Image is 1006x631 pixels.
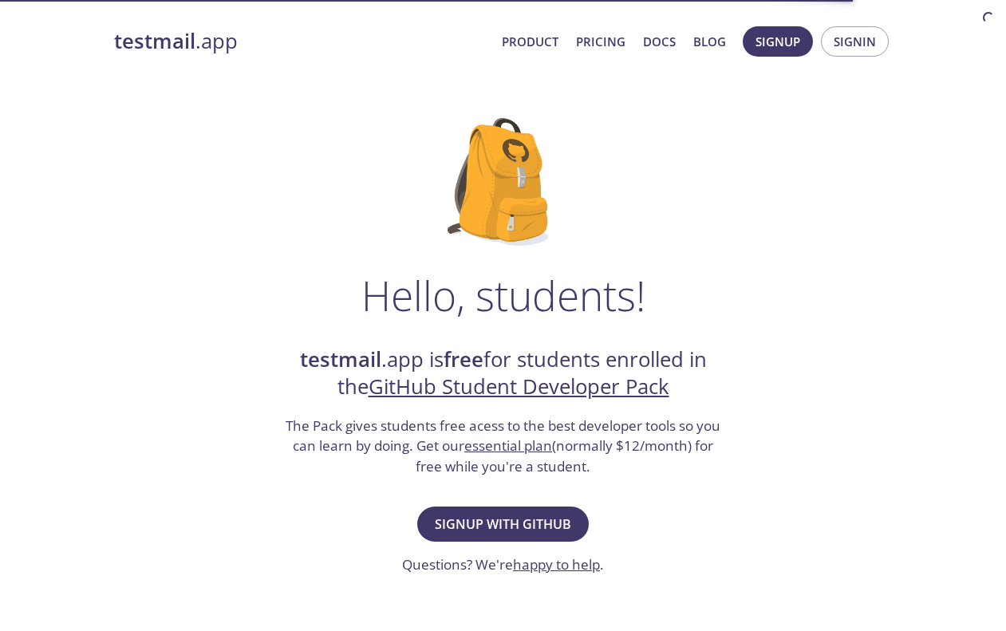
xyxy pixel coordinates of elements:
[513,555,600,574] a: happy to help
[643,31,676,52] a: Docs
[361,271,645,319] h1: Hello, students!
[755,31,800,52] span: Signup
[743,26,813,57] button: Signup
[435,513,571,535] span: Signup with GitHub
[284,346,723,401] h2: .app is for students enrolled in the
[821,26,889,57] button: Signin
[369,373,669,400] a: GitHub Student Developer Pack
[502,31,558,52] a: Product
[284,416,723,477] h3: The Pack gives students free acess to the best developer tools so you can learn by doing. Get our...
[444,345,483,373] strong: free
[114,27,195,55] strong: testmail
[300,345,381,373] strong: testmail
[576,31,625,52] a: Pricing
[693,31,726,52] a: Blog
[834,31,876,52] span: Signin
[464,436,552,455] a: essential plan
[114,28,489,55] a: testmail.app
[417,507,589,542] button: Signup with GitHub
[402,554,604,575] h3: Questions? We're .
[448,118,558,246] img: github-student-backpack.png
